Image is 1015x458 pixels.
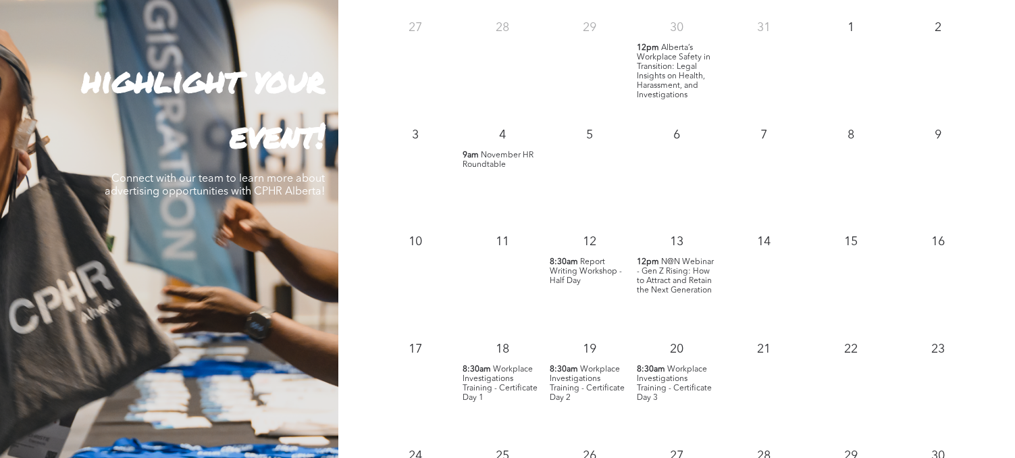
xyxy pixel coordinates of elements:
p: 19 [577,337,602,361]
span: Workplace Investigations Training - Certificate Day 3 [637,365,712,402]
p: 18 [490,337,515,361]
p: 29 [577,16,602,40]
p: 2 [926,16,950,40]
p: 27 [403,16,427,40]
p: 14 [752,230,776,254]
span: 8:30am [550,257,578,267]
span: 8:30am [550,365,578,374]
p: 16 [926,230,950,254]
p: 23 [926,337,950,361]
p: 17 [403,337,427,361]
p: 10 [403,230,427,254]
p: 15 [839,230,863,254]
span: 8:30am [463,365,491,374]
p: 21 [752,337,776,361]
p: 22 [839,337,863,361]
span: 12pm [637,257,659,267]
p: 13 [665,230,689,254]
p: 9 [926,123,950,147]
p: 1 [839,16,863,40]
span: 9am [463,151,479,160]
p: 20 [665,337,689,361]
span: Workplace Investigations Training - Certificate Day 2 [550,365,625,402]
span: Connect with our team to learn more about advertising opportunities with CPHR Alberta! [105,174,325,197]
p: 4 [490,123,515,147]
p: 12 [577,230,602,254]
p: 28 [490,16,515,40]
p: 7 [752,123,776,147]
span: Alberta’s Workplace Safety in Transition: Legal Insights on Health, Harassment, and Investigations [637,44,710,99]
p: 8 [839,123,863,147]
p: 30 [665,16,689,40]
span: N@N Webinar - Gen Z Rising: How to Attract and Retain the Next Generation [637,258,714,295]
strong: highlight your event! [82,55,325,159]
p: 11 [490,230,515,254]
span: November HR Roundtable [463,151,533,169]
p: 6 [665,123,689,147]
span: Report Writing Workshop - Half Day [550,258,622,285]
span: Workplace Investigations Training - Certificate Day 1 [463,365,538,402]
p: 31 [752,16,776,40]
span: 12pm [637,43,659,53]
span: 8:30am [637,365,665,374]
p: 5 [577,123,602,147]
p: 3 [403,123,427,147]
